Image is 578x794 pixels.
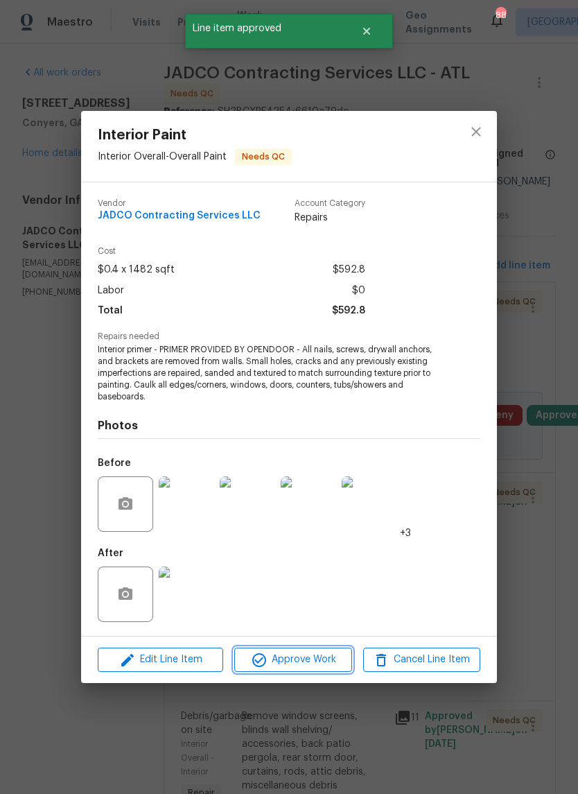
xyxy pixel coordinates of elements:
[332,301,365,321] span: $592.8
[98,128,292,143] span: Interior Paint
[496,8,505,22] div: 88
[98,419,480,433] h4: Photos
[185,14,344,43] span: Line item approved
[459,115,493,148] button: close
[98,281,124,301] span: Labor
[98,301,123,321] span: Total
[352,281,365,301] span: $0
[98,199,261,208] span: Vendor
[344,17,389,45] button: Close
[295,211,365,225] span: Repairs
[236,150,290,164] span: Needs QC
[98,458,131,468] h5: Before
[102,651,219,668] span: Edit Line Item
[98,648,223,672] button: Edit Line Item
[238,651,347,668] span: Approve Work
[98,260,175,280] span: $0.4 x 1482 sqft
[98,152,227,162] span: Interior Overall - Overall Paint
[98,247,365,256] span: Cost
[98,332,480,341] span: Repairs needed
[363,648,480,672] button: Cancel Line Item
[98,211,261,221] span: JADCO Contracting Services LLC
[234,648,351,672] button: Approve Work
[400,526,411,540] span: +3
[98,549,123,558] h5: After
[333,260,365,280] span: $592.8
[295,199,365,208] span: Account Category
[367,651,476,668] span: Cancel Line Item
[98,344,442,402] span: Interior primer - PRIMER PROVIDED BY OPENDOOR - All nails, screws, drywall anchors, and brackets ...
